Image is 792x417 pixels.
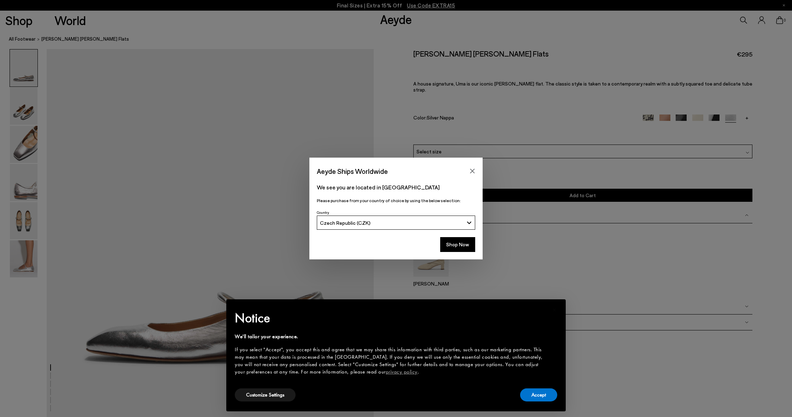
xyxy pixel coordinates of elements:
[320,220,371,226] span: Czech Republic (CZK)
[520,388,557,401] button: Accept
[317,165,388,177] span: Aeyde Ships Worldwide
[235,388,296,401] button: Customize Settings
[386,368,418,375] a: privacy policy
[235,309,546,327] h2: Notice
[317,210,329,215] span: Country
[317,183,475,192] p: We see you are located in [GEOGRAPHIC_DATA]
[317,197,475,204] p: Please purchase from your country of choice by using the below selection:
[546,301,563,318] button: Close this notice
[235,346,546,376] div: If you select "Accept", you accept this and agree that we may share this information with third p...
[235,333,546,340] div: We'll tailor your experience.
[552,304,557,315] span: ×
[440,237,475,252] button: Shop Now
[467,166,478,176] button: Close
